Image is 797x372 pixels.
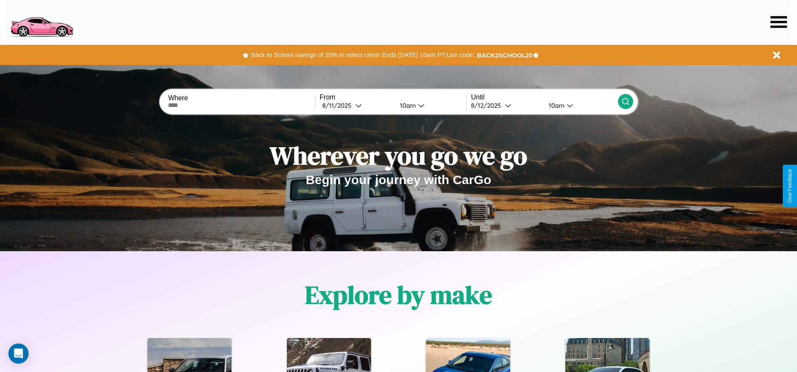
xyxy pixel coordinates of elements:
[6,4,77,39] img: logo
[393,101,467,110] button: 10am
[542,101,618,110] button: 10am
[477,52,533,59] b: BACK2SCHOOL20
[168,94,315,102] label: Where
[471,101,505,109] div: 8 / 12 / 2025
[544,101,567,109] div: 10am
[8,343,29,364] div: Open Intercom Messenger
[322,101,355,109] div: 8 / 11 / 2025
[305,278,492,312] h1: Explore by make
[249,49,476,61] button: Back to School savings of 20% in select cities! Ends [DATE] 10am PT.Use code:
[320,101,393,110] button: 8/11/2025
[787,169,793,203] div: Give Feedback
[396,101,418,109] div: 10am
[320,94,466,101] label: From
[471,94,618,101] label: Until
